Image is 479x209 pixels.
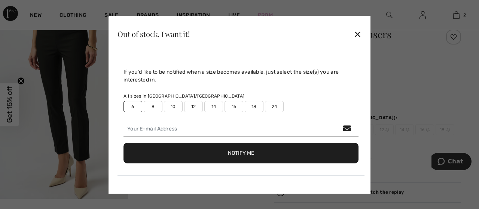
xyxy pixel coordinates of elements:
div: If you'd like to be notified when a size becomes available, just select the size(s) you are inter... [123,68,359,84]
label: 16 [225,101,243,112]
label: 10 [164,101,183,112]
span: Chat [16,5,32,12]
div: Out of stock. I want it! [118,30,190,38]
input: Your E-mail Address [123,121,359,137]
div: ✕ [354,26,361,42]
div: All sizes in [GEOGRAPHIC_DATA]/[GEOGRAPHIC_DATA] [123,93,359,99]
label: 24 [265,101,284,112]
label: 18 [245,101,263,112]
label: 6 [123,101,142,112]
button: Notify Me [123,143,359,163]
label: 8 [144,101,162,112]
label: 12 [184,101,203,112]
label: 14 [204,101,223,112]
